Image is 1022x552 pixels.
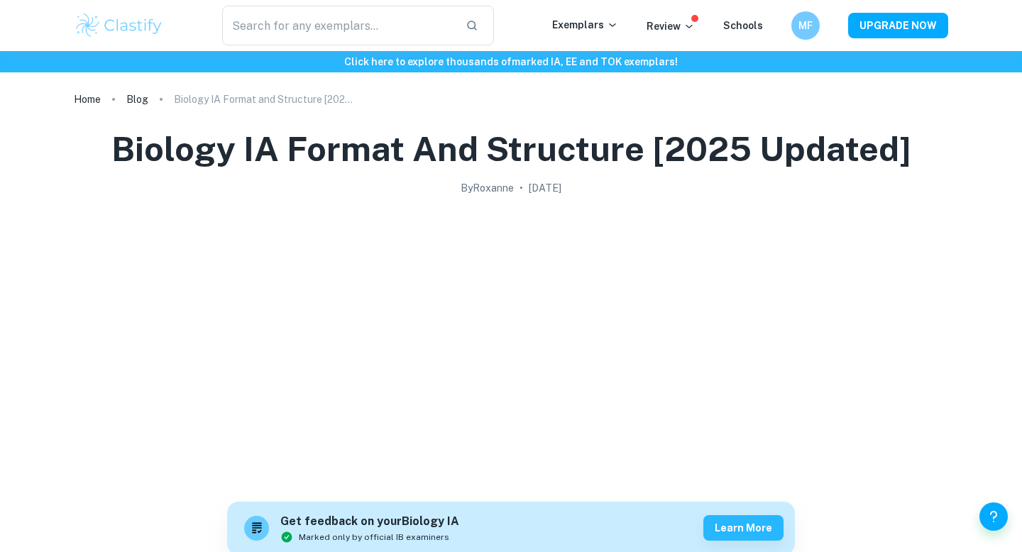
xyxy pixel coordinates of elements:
[791,11,820,40] button: MF
[227,202,795,485] img: Biology IA Format and Structure [2025 updated] cover image
[74,11,164,40] img: Clastify logo
[299,531,449,543] span: Marked only by official IB examiners
[74,89,101,109] a: Home
[280,513,459,531] h6: Get feedback on your Biology IA
[520,180,523,196] p: •
[174,92,358,107] p: Biology IA Format and Structure [2025 updated]
[723,20,763,31] a: Schools
[529,180,561,196] h2: [DATE]
[111,126,911,172] h1: Biology IA Format and Structure [2025 updated]
[647,18,695,34] p: Review
[848,13,948,38] button: UPGRADE NOW
[703,515,784,541] button: Learn more
[126,89,148,109] a: Blog
[461,180,514,196] h2: By Roxanne
[798,18,814,33] h6: MF
[222,6,454,45] input: Search for any exemplars...
[979,502,1008,531] button: Help and Feedback
[552,17,618,33] p: Exemplars
[3,54,1019,70] h6: Click here to explore thousands of marked IA, EE and TOK exemplars !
